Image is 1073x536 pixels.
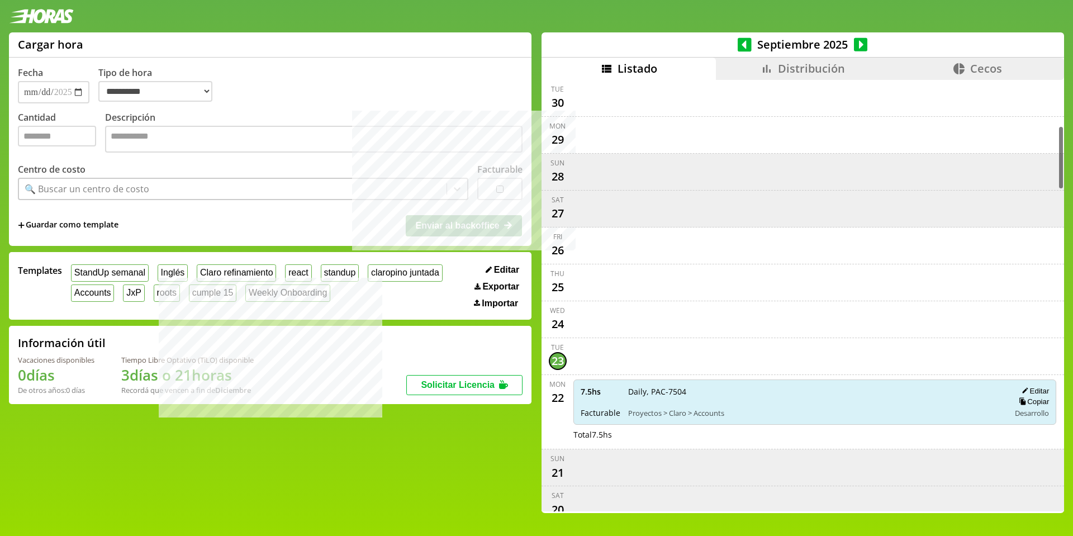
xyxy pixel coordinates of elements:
[549,500,567,518] div: 20
[1015,397,1049,406] button: Copiar
[1018,386,1049,396] button: Editar
[121,355,254,365] div: Tiempo Libre Optativo (TiLO) disponible
[18,67,43,79] label: Fecha
[549,278,567,296] div: 25
[551,84,564,94] div: Tue
[778,61,845,76] span: Distribución
[550,269,564,278] div: Thu
[245,284,330,302] button: Weekly Onboarding
[549,315,567,333] div: 24
[25,183,149,195] div: 🔍 Buscar un centro de costo
[482,298,518,309] span: Importar
[18,264,62,277] span: Templates
[549,352,567,370] div: 23
[71,264,149,282] button: StandUp semanal
[581,407,620,418] span: Facturable
[18,37,83,52] h1: Cargar hora
[18,219,118,231] span: +Guardar como template
[552,195,564,205] div: Sat
[154,284,180,302] button: roots
[9,9,74,23] img: logotipo
[550,454,564,463] div: Sun
[406,375,523,395] button: Solicitar Licencia
[549,389,567,407] div: 22
[121,385,254,395] div: Recordá que vencen a fin de
[549,463,567,481] div: 21
[471,281,523,292] button: Exportar
[98,67,221,103] label: Tipo de hora
[158,264,188,282] button: Inglés
[123,284,144,302] button: JxP
[121,365,254,385] h1: 3 días o 21 horas
[553,232,562,241] div: Fri
[542,80,1064,511] div: scrollable content
[105,111,523,155] label: Descripción
[197,264,276,282] button: Claro refinamiento
[105,126,523,153] textarea: Descripción
[18,385,94,395] div: De otros años: 0 días
[618,61,657,76] span: Listado
[581,386,620,397] span: 7.5 hs
[71,284,114,302] button: Accounts
[549,241,567,259] div: 26
[1015,408,1049,418] span: Desarrollo
[549,121,566,131] div: Mon
[573,429,1057,440] div: Total 7.5 hs
[551,343,564,352] div: Tue
[189,284,236,302] button: cumple 15
[482,264,523,276] button: Editar
[628,386,1003,397] span: Daily, PAC-7504
[215,385,251,395] b: Diciembre
[752,37,854,52] span: Septiembre 2025
[549,205,567,222] div: 27
[482,282,519,292] span: Exportar
[368,264,442,282] button: claropino juntada
[18,365,94,385] h1: 0 días
[550,306,565,315] div: Wed
[628,408,1003,418] span: Proyectos > Claro > Accounts
[552,491,564,500] div: Sat
[18,355,94,365] div: Vacaciones disponibles
[18,111,105,155] label: Cantidad
[477,163,523,175] label: Facturable
[549,168,567,186] div: 28
[98,81,212,102] select: Tipo de hora
[18,219,25,231] span: +
[285,264,311,282] button: react
[421,380,495,390] span: Solicitar Licencia
[549,131,567,149] div: 29
[321,264,359,282] button: standup
[549,380,566,389] div: Mon
[970,61,1002,76] span: Cecos
[18,335,106,350] h2: Información útil
[18,163,86,175] label: Centro de costo
[494,265,519,275] span: Editar
[18,126,96,146] input: Cantidad
[550,158,564,168] div: Sun
[549,94,567,112] div: 30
